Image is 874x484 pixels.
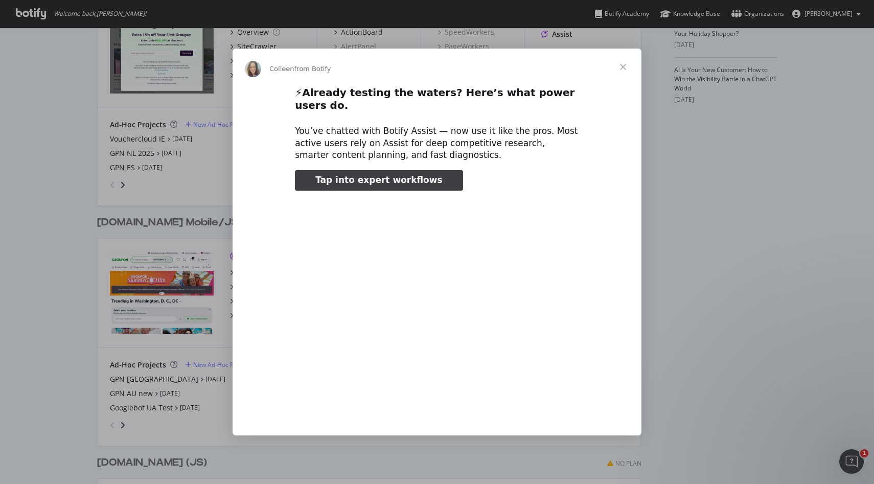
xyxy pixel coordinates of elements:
span: Close [605,49,641,85]
h2: ⚡ [295,86,579,118]
a: Tap into expert workflows [295,170,463,191]
span: from Botify [294,65,331,73]
div: You’ve chatted with Botify Assist — now use it like the pros. Most active users rely on Assist fo... [295,125,579,162]
span: Tap into expert workflows [315,175,442,185]
span: Colleen [269,65,294,73]
b: Already testing the waters? Here’s what power users do. [295,86,574,111]
img: Profile image for Colleen [245,61,261,77]
video: Play video [224,199,650,412]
